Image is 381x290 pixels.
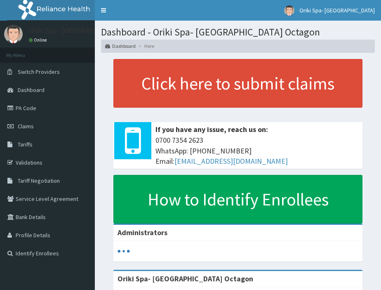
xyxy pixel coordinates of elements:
svg: audio-loading [118,245,130,257]
span: Claims [18,123,34,130]
a: Online [29,37,49,43]
span: Tariffs [18,141,33,148]
span: Dashboard [18,86,45,94]
span: Tariff Negotiation [18,177,60,184]
img: User Image [284,5,294,16]
h1: Dashboard - Oriki Spa- [GEOGRAPHIC_DATA] Octagon [101,27,375,38]
span: Oriki Spa- [GEOGRAPHIC_DATA] [299,7,375,14]
a: Dashboard [105,42,136,50]
strong: Oriki Spa- [GEOGRAPHIC_DATA] Octagon [118,274,253,283]
b: If you have any issue, reach us on: [155,125,268,134]
a: Click here to submit claims [113,59,362,108]
span: 0700 7354 2623 WhatsApp: [PHONE_NUMBER] Email: [155,135,358,167]
a: How to Identify Enrollees [113,175,362,224]
b: Administrators [118,228,167,237]
img: User Image [4,25,23,43]
li: Here [136,42,154,50]
a: [EMAIL_ADDRESS][DOMAIN_NAME] [174,156,288,166]
p: Oriki Spa- [GEOGRAPHIC_DATA] [29,27,129,34]
span: Switch Providers [18,68,60,75]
